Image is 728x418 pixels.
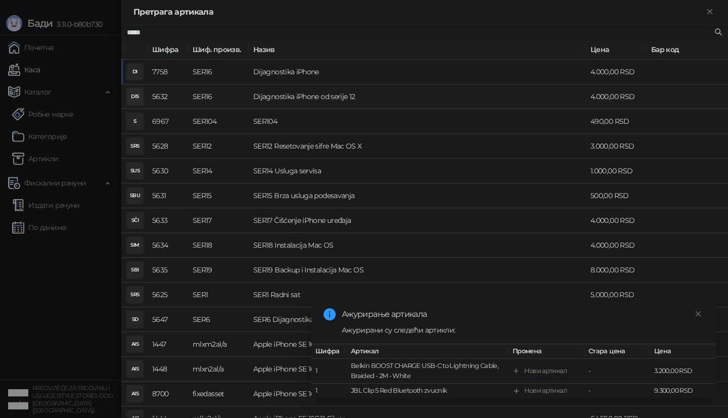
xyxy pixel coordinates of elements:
td: SER16 [189,60,249,84]
td: SER6 Dijagnostika [249,307,586,332]
td: 1448 [148,357,189,382]
td: Apple iPhone SE 16GB Gold [249,332,586,357]
div: Ажурирани су следећи артикли: [342,324,704,336]
th: Артикал [347,344,509,359]
td: SER17 [189,208,249,233]
div: SČI [127,212,143,228]
div: Претрага артикала [133,6,704,18]
div: SIM [127,237,143,253]
th: Цена [650,344,716,359]
span: close [695,310,702,317]
div: SRS [127,138,143,154]
td: 5628 [148,134,189,159]
td: 6967 [148,109,189,134]
td: 5625 [148,283,189,307]
td: 5630 [148,159,189,183]
td: Apple iPhone SE 16GB Rose Gold [249,357,586,382]
td: - [584,359,650,384]
td: 1 [311,359,347,384]
div: AIS [127,361,143,377]
td: 5632 [148,84,189,109]
td: SER15 [189,183,249,208]
td: mlxn2al/a [189,357,249,382]
td: mlxm2al/a [189,332,249,357]
th: Промена [509,344,584,359]
td: 490,00 RSD [586,109,647,134]
div: SD [127,311,143,328]
td: - [584,384,650,398]
td: SER1 Radni sat [249,283,586,307]
div: DI [127,64,143,80]
a: Close [693,308,704,319]
th: Шифра [148,40,189,60]
td: SER14 [189,159,249,183]
td: SER17 Čišćenje iPhone uređaja [249,208,586,233]
td: 8.000,00 RSD [586,258,647,283]
th: Назив [249,40,586,60]
td: 1 [311,384,347,398]
td: 5635 [148,258,189,283]
td: Apple iPhone SE 16GB Rose Gold DEMO [249,382,586,406]
td: SER19 Backup i Instalacija Mac OS [249,258,586,283]
div: SBU [127,188,143,204]
td: 5634 [148,233,189,258]
td: 7758 [148,60,189,84]
td: JBL Clip 5 Red Bluetooth zvucnik [347,384,509,398]
td: SER18 Instalacija Mac OS [249,233,586,258]
div: SBI [127,262,143,278]
td: 5631 [148,183,189,208]
div: AIS [127,386,143,402]
td: 4.000,00 RSD [586,84,647,109]
td: SER104 [249,109,586,134]
td: 3.000,00 RSD [586,134,647,159]
div: S [127,113,143,129]
td: 3.200,00 RSD [650,359,716,384]
td: SER19 [189,258,249,283]
td: SER12 [189,134,249,159]
div: SUS [127,163,143,179]
td: 8700 [148,382,189,406]
button: Close [704,6,716,18]
td: Belkin BOOST CHARGE USB-C to Lightning Cable, Braided - 2M - White [347,359,509,384]
th: Шифра [311,344,347,359]
div: SRS [127,287,143,303]
div: AIS [127,336,143,352]
td: 4.000,00 RSD [586,233,647,258]
div: Ажурирање артикала [342,308,704,320]
th: Бар код [647,40,728,60]
td: Dijagnostika iPhone [249,60,586,84]
div: Нови артикал [524,366,567,376]
td: SER6 [189,307,249,332]
td: SER18 [189,233,249,258]
td: SER12 Resetovanje sifre Mac OS X [249,134,586,159]
div: DIS [127,88,143,105]
td: 500,00 RSD [586,183,647,208]
span: info-circle [324,308,336,320]
td: 5633 [148,208,189,233]
td: SER14 Usluga servisa [249,159,586,183]
td: SER15 Brza usluga podesavanja [249,183,586,208]
td: fixedasset [189,382,249,406]
td: 4.000,00 RSD [586,60,647,84]
td: 5647 [148,307,189,332]
td: 1.000,00 RSD [586,159,647,183]
td: 9.300,00 RSD [650,384,716,398]
td: SER16 [189,84,249,109]
td: SER104 [189,109,249,134]
td: 5.000,00 RSD [586,283,647,307]
div: Нови артикал [524,386,567,396]
th: Стара цена [584,344,650,359]
td: SER1 [189,283,249,307]
th: Шиф. произв. [189,40,249,60]
th: Цена [586,40,647,60]
td: 1447 [148,332,189,357]
td: Dijagnostika iPhone od serije 12 [249,84,586,109]
td: 4.000,00 RSD [586,208,647,233]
